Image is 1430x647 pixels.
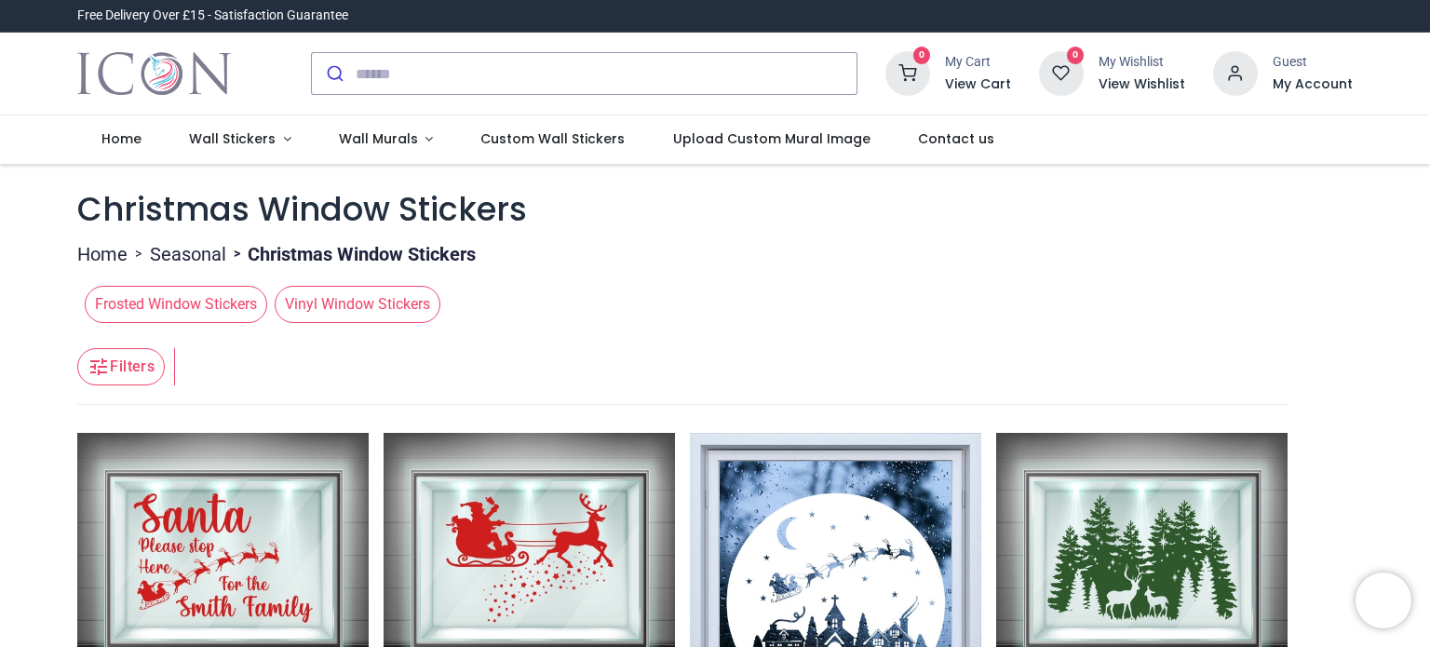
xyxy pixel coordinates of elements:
[77,348,165,385] button: Filters
[339,129,418,148] span: Wall Murals
[945,53,1011,72] div: My Cart
[480,129,625,148] span: Custom Wall Stickers
[913,47,931,64] sup: 0
[945,75,1011,94] a: View Cart
[226,241,476,267] li: Christmas Window Stickers
[312,53,356,94] button: Submit
[1067,47,1085,64] sup: 0
[77,7,348,25] div: Free Delivery Over £15 - Satisfaction Guarantee
[77,186,1353,232] h1: Christmas Window Stickers
[267,286,440,323] button: Vinyl Window Stickers
[77,47,231,100] img: Icon Wall Stickers
[85,286,267,323] span: Frosted Window Stickers
[128,245,150,263] span: >
[101,129,142,148] span: Home
[918,129,994,148] span: Contact us
[1099,75,1185,94] a: View Wishlist
[226,245,248,263] span: >
[1099,53,1185,72] div: My Wishlist
[77,286,267,323] button: Frosted Window Stickers
[150,241,226,267] a: Seasonal
[165,115,315,164] a: Wall Stickers
[77,47,231,100] a: Logo of Icon Wall Stickers
[1356,573,1411,628] iframe: Brevo live chat
[77,241,128,267] a: Home
[189,129,276,148] span: Wall Stickers
[962,7,1353,25] iframe: Customer reviews powered by Trustpilot
[1039,65,1084,80] a: 0
[885,65,930,80] a: 0
[275,286,440,323] span: Vinyl Window Stickers
[673,129,870,148] span: Upload Custom Mural Image
[1273,53,1353,72] div: Guest
[1273,75,1353,94] a: My Account
[315,115,457,164] a: Wall Murals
